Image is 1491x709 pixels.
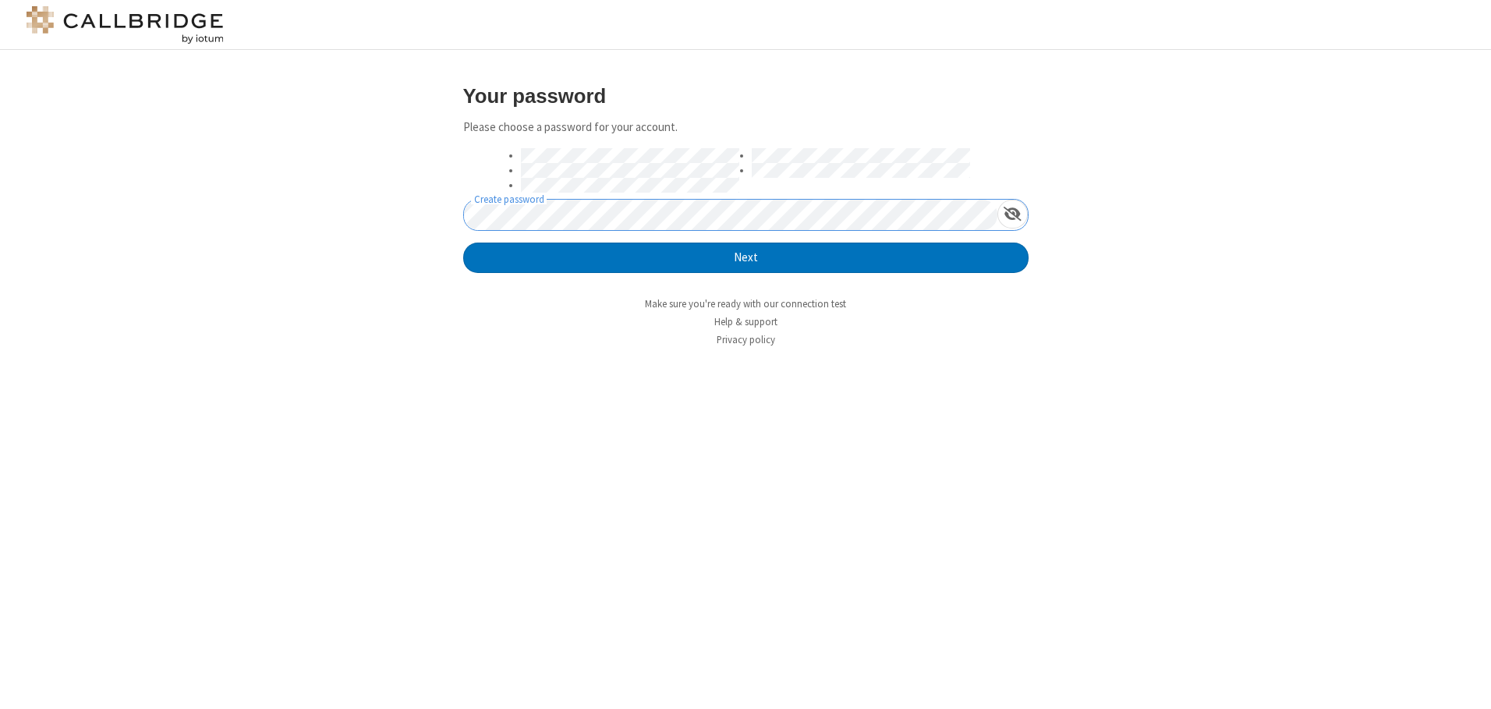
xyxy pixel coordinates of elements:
img: logo@2x.png [23,6,226,44]
a: Help & support [714,315,777,328]
div: Show password [997,200,1028,229]
input: Create password [464,200,997,230]
a: Make sure you're ready with our connection test [645,297,846,310]
p: Please choose a password for your account. [463,119,1029,136]
a: Privacy policy [717,333,775,346]
button: Next [463,243,1029,274]
h3: Your password [463,85,1029,107]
